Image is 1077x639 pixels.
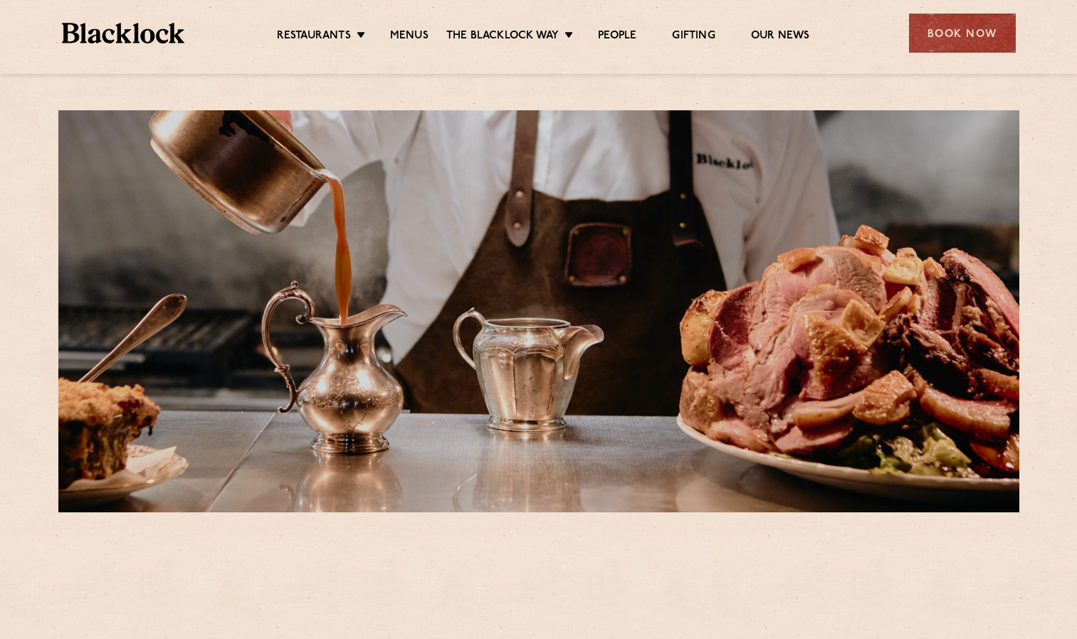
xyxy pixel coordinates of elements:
[62,23,185,43] img: BL_Textured_Logo-footer-cropped.svg
[672,29,715,45] a: Gifting
[446,29,559,45] a: The Blacklock Way
[598,29,636,45] a: People
[751,29,810,45] a: Our News
[390,29,429,45] a: Menus
[909,14,1016,53] div: Book Now
[277,29,351,45] a: Restaurants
